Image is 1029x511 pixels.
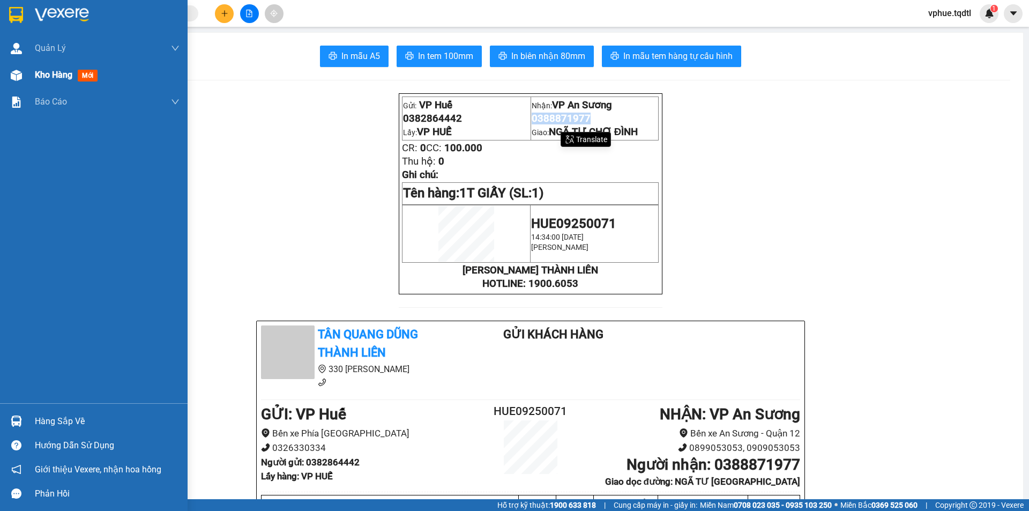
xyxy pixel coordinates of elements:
[834,503,838,507] span: ⚪️
[405,51,414,62] span: printer
[35,41,66,55] span: Quản Lý
[35,438,180,454] div: Hướng dẫn sử dụng
[318,328,418,360] b: Tân Quang Dũng Thành Liên
[402,155,436,167] span: Thu hộ:
[81,45,139,68] span: NGÃ TƯ CHỢ ĐÌNH
[3,72,19,84] span: CR:
[490,46,594,67] button: printerIn biên nhận 80mm
[576,426,800,441] li: Bến xe An Sương - Quận 12
[418,49,473,63] span: In tem 100mm
[576,441,800,455] li: 0899053053, 0909053053
[610,51,619,62] span: printer
[320,46,389,67] button: printerIn mẫu A5
[497,499,596,511] span: Hỗ trợ kỹ thuật:
[171,44,180,53] span: down
[81,6,132,29] span: VP An Sương
[992,5,996,12] span: 1
[240,4,259,23] button: file-add
[1009,9,1018,18] span: caret-down
[11,43,22,54] img: warehouse-icon
[970,501,977,509] span: copyright
[264,498,516,507] div: Tên (giá trị hàng)
[81,6,156,29] p: Nhận:
[329,51,337,62] span: printer
[420,142,426,154] span: 0
[261,362,460,376] li: 330 [PERSON_NAME]
[596,498,655,507] div: Loại hàng gửi
[1004,4,1023,23] button: caret-down
[751,498,797,507] div: Ghi chú
[531,233,584,241] span: 14:34:00 [DATE]
[614,499,697,511] span: Cung cấp máy in - giấy in:
[215,4,234,23] button: plus
[438,155,444,167] span: 0
[661,498,745,507] div: Cước món hàng
[417,126,452,138] span: VP HUẾ
[20,45,55,56] span: VP HUẾ
[444,142,482,154] span: 100.000
[403,128,452,137] span: Lấy:
[21,72,27,84] span: 0
[11,440,21,450] span: question-circle
[419,99,452,111] span: VP Huế
[27,72,43,84] span: CC:
[78,70,98,82] span: mới
[171,98,180,106] span: down
[486,403,576,420] h2: HUE09250071
[265,4,284,23] button: aim
[660,405,800,423] b: NHẬN : VP An Sương
[734,501,832,509] strong: 0708 023 035 - 0935 103 250
[549,126,638,138] span: NGÃ TƯ CHỢ ĐÌNH
[459,186,543,201] span: 1T GIẤY (SL:
[318,365,326,373] span: environment
[11,488,21,499] span: message
[403,99,530,111] p: Gửi:
[11,70,22,81] img: warehouse-icon
[261,441,486,455] li: 0326330334
[840,499,918,511] span: Miền Bắc
[81,31,140,43] span: 0388871977
[261,428,270,438] span: environment
[990,5,998,12] sup: 1
[403,186,543,201] span: Tên hàng:
[550,501,596,509] strong: 1900 633 818
[35,413,180,429] div: Hàng sắp về
[46,72,84,84] span: 100.000
[261,471,333,482] b: Lấy hàng : VP HUẾ
[700,499,832,511] span: Miền Nam
[503,328,603,341] b: Gửi khách hàng
[532,186,543,201] span: 1)
[920,6,980,20] span: vphue.tqdtl
[511,49,585,63] span: In biên nhận 80mm
[604,499,606,511] span: |
[402,169,438,181] span: Ghi chú:
[482,278,578,290] strong: HOTLINE: 1900.6053
[35,486,180,502] div: Phản hồi
[341,49,380,63] span: In mẫu A5
[9,7,23,23] img: logo-vxr
[679,428,688,438] span: environment
[261,426,486,441] li: Bến xe Phía [GEOGRAPHIC_DATA]
[403,113,462,124] span: 0382864442
[35,463,161,476] span: Giới thiệu Vexere, nhận hoa hồng
[11,416,22,427] img: warehouse-icon
[261,405,346,423] b: GỬI : VP Huế
[270,10,278,17] span: aim
[11,464,21,475] span: notification
[602,46,741,67] button: printerIn mẫu tem hàng tự cấu hình
[623,49,733,63] span: In mẫu tem hàng tự cấu hình
[985,9,994,18] img: icon-new-feature
[4,46,55,56] span: Lấy:
[532,113,591,124] span: 0388871977
[11,97,22,108] img: solution-icon
[35,70,72,80] span: Kho hàng
[521,498,553,507] div: SL
[426,142,442,154] span: CC:
[261,443,270,452] span: phone
[559,498,591,507] div: KG/[PERSON_NAME]
[81,46,139,68] span: Giao:
[221,10,228,17] span: plus
[261,457,360,468] b: Người gửi : 0382864442
[4,18,80,29] p: Gửi:
[4,31,63,43] span: 0382864442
